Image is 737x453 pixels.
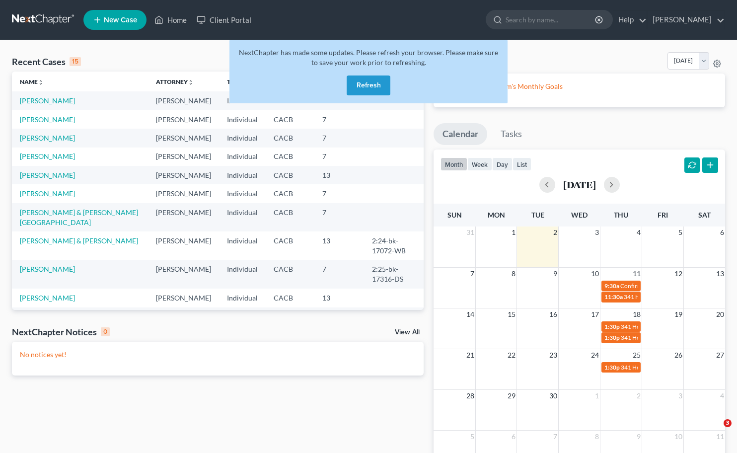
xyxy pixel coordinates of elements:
i: unfold_more [188,79,194,85]
div: 15 [70,57,81,66]
a: [PERSON_NAME] [20,189,75,198]
span: 341 Hearing for [PERSON_NAME] [621,323,710,330]
span: 18 [632,308,642,320]
span: Thu [614,211,628,219]
a: [PERSON_NAME] [20,152,75,160]
span: 5 [677,226,683,238]
span: 9 [552,268,558,280]
span: 2 [636,390,642,402]
td: [PERSON_NAME] [148,148,219,166]
div: NextChapter Notices [12,326,110,338]
span: 11:30a [604,293,623,301]
span: 26 [673,349,683,361]
td: 2:25-bk-17316-DS [364,260,424,289]
td: CACB [266,203,314,231]
a: Nameunfold_more [20,78,44,85]
a: [PERSON_NAME] [20,294,75,302]
span: New Case [104,16,137,24]
td: 7 [314,148,364,166]
td: CACB [266,184,314,203]
td: CACB [266,166,314,184]
span: 4 [636,226,642,238]
span: 15 [507,308,516,320]
a: Home [149,11,192,29]
td: 7 [314,260,364,289]
td: Individual [219,110,266,129]
span: 25 [632,349,642,361]
td: [PERSON_NAME] [148,307,219,336]
button: month [441,157,467,171]
span: 10 [590,268,600,280]
span: 1:30p [604,364,620,371]
span: 10 [673,431,683,443]
span: 8 [511,268,516,280]
span: Mon [488,211,505,219]
span: 30 [548,390,558,402]
td: [PERSON_NAME] [148,91,219,110]
span: 11 [632,268,642,280]
span: 1 [511,226,516,238]
a: [PERSON_NAME] & [PERSON_NAME][GEOGRAPHIC_DATA] [20,208,138,226]
td: [PERSON_NAME] [148,110,219,129]
a: Attorneyunfold_more [156,78,194,85]
td: [PERSON_NAME] [148,129,219,147]
div: 0 [101,327,110,336]
td: 2:24-bk-17072-WB [364,231,424,260]
span: 7 [469,268,475,280]
input: Search by name... [506,10,596,29]
td: Individual [219,148,266,166]
p: Please setup your Firm's Monthly Goals [442,81,717,91]
a: [PERSON_NAME] [20,134,75,142]
span: 16 [548,308,558,320]
span: 3 [594,226,600,238]
span: 14 [465,308,475,320]
span: 7 [552,431,558,443]
a: [PERSON_NAME] & [PERSON_NAME] [20,236,138,245]
td: 13 [314,166,364,184]
span: 13 [715,268,725,280]
span: Fri [658,211,668,219]
span: 341 Hearing for [PERSON_NAME] [621,364,710,371]
td: Individual [219,184,266,203]
td: Individual [219,166,266,184]
td: CACB [266,260,314,289]
a: Client Portal [192,11,256,29]
span: 29 [507,390,516,402]
a: [PERSON_NAME] [648,11,725,29]
td: [PERSON_NAME] [148,203,219,231]
span: 28 [465,390,475,402]
span: 341 Hearing for [PERSON_NAME] [624,293,713,301]
span: 19 [673,308,683,320]
td: 7 [314,184,364,203]
a: [PERSON_NAME] [20,115,75,124]
td: 7 [314,203,364,231]
a: [PERSON_NAME] [20,171,75,179]
span: 21 [465,349,475,361]
span: 22 [507,349,516,361]
span: 31 [465,226,475,238]
span: Wed [571,211,588,219]
span: 3 [724,419,732,427]
td: Individual [219,307,266,336]
button: day [492,157,513,171]
td: CACB [266,110,314,129]
span: 1:30p [604,323,620,330]
span: Sun [447,211,462,219]
a: [PERSON_NAME] [20,265,75,273]
a: Help [613,11,647,29]
td: 7 [314,110,364,129]
td: CACB [266,148,314,166]
span: 6 [511,431,516,443]
span: 1:30p [604,334,620,341]
td: [PERSON_NAME] [148,289,219,307]
td: CACB [266,129,314,147]
span: 12 [673,268,683,280]
a: [PERSON_NAME] [20,96,75,105]
p: No notices yet! [20,350,416,360]
td: [PERSON_NAME] [148,184,219,203]
iframe: Intercom live chat [703,419,727,443]
span: 3 [677,390,683,402]
div: Recent Cases [12,56,81,68]
span: 4 [719,390,725,402]
span: Tue [531,211,544,219]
